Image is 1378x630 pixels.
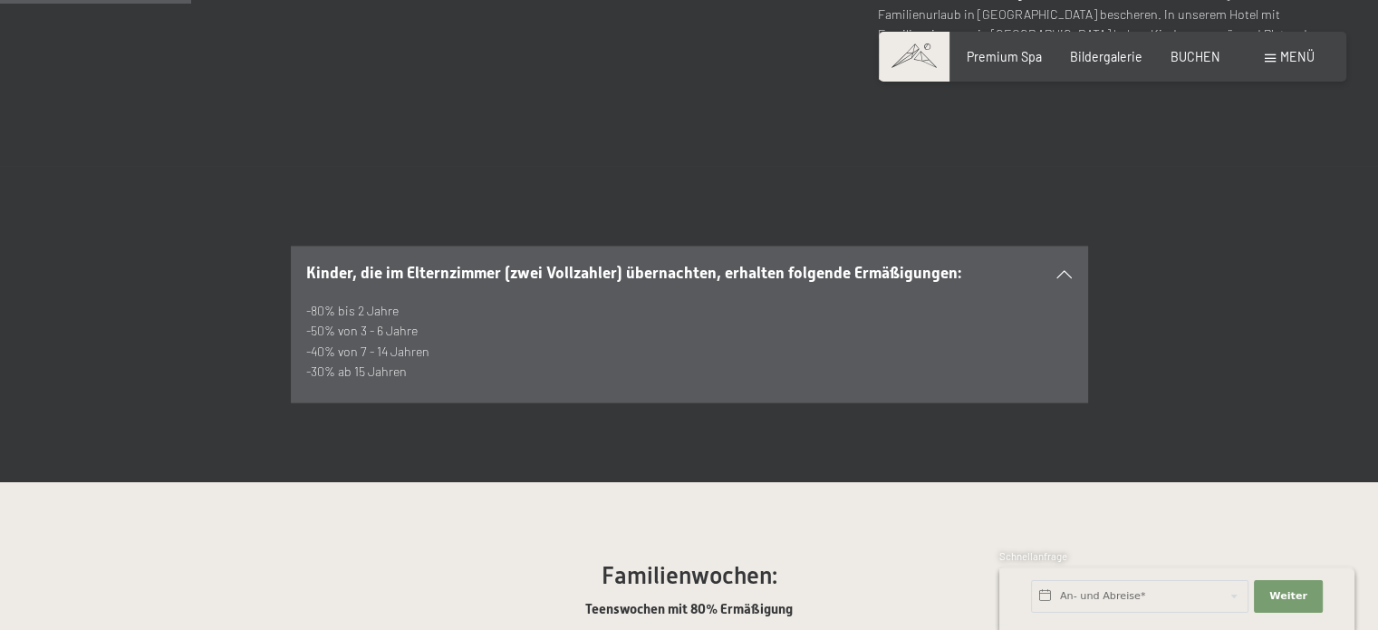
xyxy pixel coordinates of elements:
[1070,49,1142,64] a: Bildergalerie
[1280,49,1315,64] span: Menü
[999,550,1067,562] span: Schnellanfrage
[1171,49,1220,64] a: BUCHEN
[585,601,793,617] span: Teenswochen mit 80% Ermäßigung
[967,49,1042,64] a: Premium Spa
[1269,589,1307,604] span: Weiter
[306,264,961,282] span: Kinder, die im Elternzimmer (zwei Vollzahler) übernachten, erhalten folgende Ermäßigungen:
[1254,580,1323,613] button: Weiter
[602,562,777,589] span: Familienwochen:
[306,301,1072,383] p: -80% bis 2 Jahre -50% von 3 - 6 Jahre -40% von 7 - 14 Jahren -30% ab 15 Jahren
